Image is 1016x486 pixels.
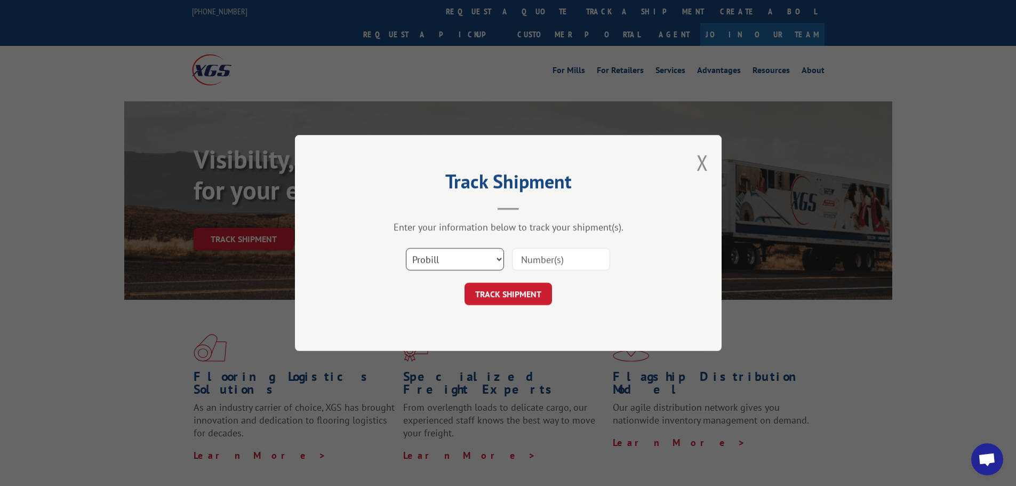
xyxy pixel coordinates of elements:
div: Enter your information below to track your shipment(s). [348,221,668,233]
h2: Track Shipment [348,174,668,194]
input: Number(s) [512,248,610,270]
button: TRACK SHIPMENT [465,283,552,305]
div: Open chat [971,443,1003,475]
button: Close modal [697,148,708,177]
